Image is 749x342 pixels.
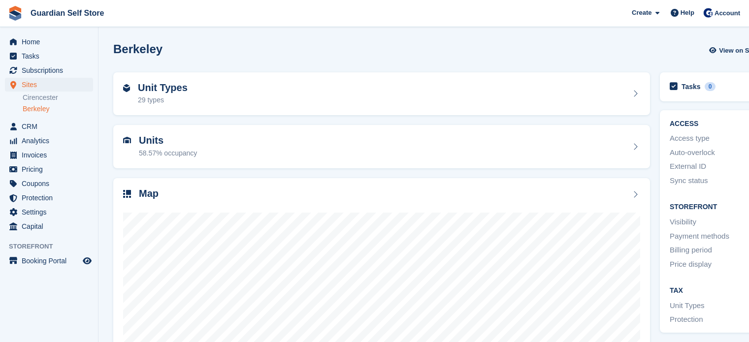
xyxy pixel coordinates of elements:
[703,8,713,18] img: Tom Scott
[5,49,93,63] a: menu
[138,82,188,93] h2: Unit Types
[22,148,81,162] span: Invoices
[22,191,81,205] span: Protection
[5,219,93,233] a: menu
[22,35,81,49] span: Home
[23,93,93,102] a: Cirencester
[22,254,81,268] span: Booking Portal
[5,78,93,92] a: menu
[123,190,131,198] img: map-icn-33ee37083ee616e46c38cad1a60f524a97daa1e2b2c8c0bc3eb3415660979fc1.svg
[23,104,93,114] a: Berkeley
[9,242,98,251] span: Storefront
[123,137,131,144] img: unit-icn-7be61d7bf1b0ce9d3e12c5938cc71ed9869f7b940bace4675aadf7bd6d80202e.svg
[5,35,93,49] a: menu
[5,177,93,190] a: menu
[113,72,650,116] a: Unit Types 29 types
[715,8,740,18] span: Account
[27,5,108,21] a: Guardian Self Store
[632,8,651,18] span: Create
[5,148,93,162] a: menu
[139,148,197,158] div: 58.57% occupancy
[113,42,163,56] h2: Berkeley
[113,125,650,168] a: Units 58.57% occupancy
[22,49,81,63] span: Tasks
[138,95,188,105] div: 29 types
[682,82,701,91] h2: Tasks
[5,63,93,77] a: menu
[22,177,81,190] span: Coupons
[22,134,81,148] span: Analytics
[5,254,93,268] a: menu
[8,6,23,21] img: stora-icon-8386f47178a22dfd0bd8f6a31ec36ba5ce8667c1dd55bd0f319d3a0aa187defe.svg
[5,134,93,148] a: menu
[681,8,694,18] span: Help
[22,120,81,133] span: CRM
[22,63,81,77] span: Subscriptions
[22,205,81,219] span: Settings
[5,191,93,205] a: menu
[123,84,130,92] img: unit-type-icn-2b2737a686de81e16bb02015468b77c625bbabd49415b5ef34ead5e3b44a266d.svg
[22,78,81,92] span: Sites
[5,162,93,176] a: menu
[139,135,197,146] h2: Units
[705,82,716,91] div: 0
[5,205,93,219] a: menu
[22,162,81,176] span: Pricing
[139,188,159,199] h2: Map
[22,219,81,233] span: Capital
[81,255,93,267] a: Preview store
[5,120,93,133] a: menu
